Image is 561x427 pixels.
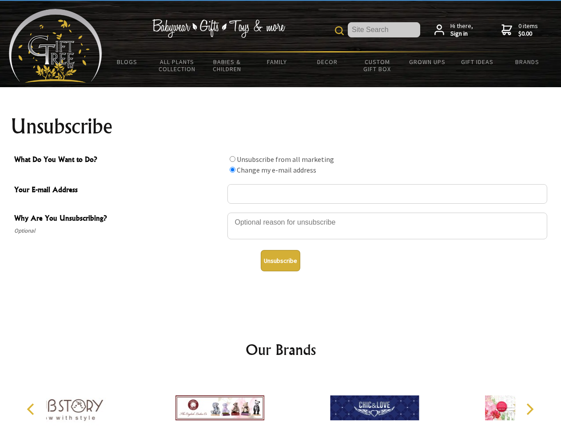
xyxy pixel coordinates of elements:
span: What Do You Want to Do? [14,154,223,167]
a: Custom Gift Box [352,52,402,78]
label: Unsubscribe from all marketing [237,155,334,164]
textarea: Why Are You Unsubscribing? [227,213,547,239]
input: Site Search [348,22,420,37]
strong: Sign in [450,30,473,38]
button: Unsubscribe [261,250,300,271]
input: What Do You Want to Do? [230,167,235,173]
a: Grown Ups [402,52,452,71]
a: Decor [302,52,352,71]
a: Babies & Children [202,52,252,78]
a: Hi there,Sign in [434,22,473,38]
a: 0 items$0.00 [501,22,538,38]
button: Next [520,399,539,419]
strong: $0.00 [518,30,538,38]
h1: Unsubscribe [11,116,551,137]
span: Hi there, [450,22,473,38]
a: BLOGS [102,52,152,71]
h2: Our Brands [18,339,544,360]
label: Change my e-mail address [237,165,316,174]
input: What Do You Want to Do? [230,156,235,162]
img: Babywear - Gifts - Toys & more [152,19,285,38]
a: Family [252,52,302,71]
button: Previous [22,399,42,419]
span: Optional [14,226,223,236]
img: Babyware - Gifts - Toys and more... [9,9,102,83]
span: Why Are You Unsubscribing? [14,213,223,226]
span: Your E-mail Address [14,184,223,197]
input: Your E-mail Address [227,184,547,204]
a: Gift Ideas [452,52,502,71]
span: 0 items [518,22,538,38]
a: Brands [502,52,553,71]
a: All Plants Collection [152,52,203,78]
img: product search [335,26,344,35]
